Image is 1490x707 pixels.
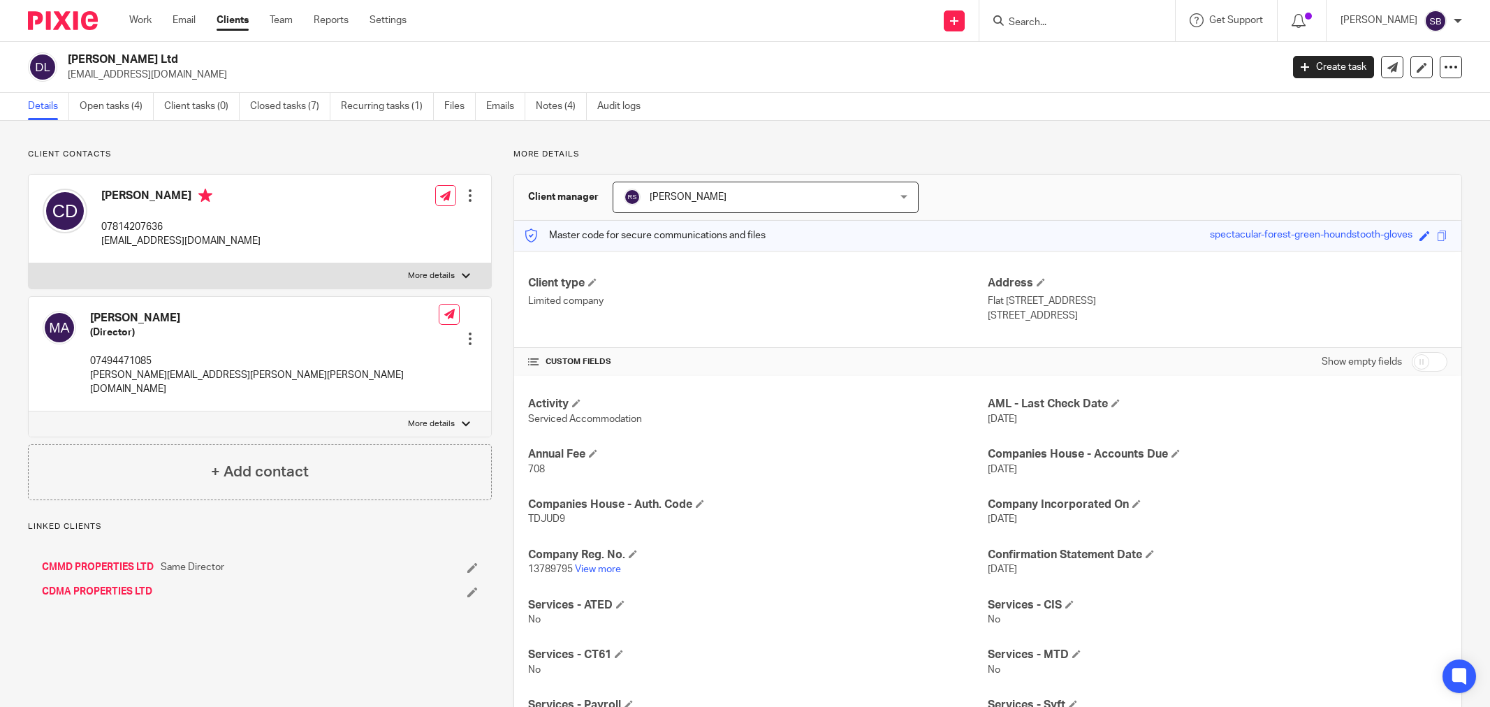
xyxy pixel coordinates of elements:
[528,497,988,512] h4: Companies House - Auth. Code
[513,149,1462,160] p: More details
[68,52,1031,67] h2: [PERSON_NAME] Ltd
[90,311,439,326] h4: [PERSON_NAME]
[43,311,76,344] img: svg%3E
[988,276,1447,291] h4: Address
[988,414,1017,424] span: [DATE]
[597,93,651,120] a: Audit logs
[1341,13,1417,27] p: [PERSON_NAME]
[528,276,988,291] h4: Client type
[528,397,988,411] h4: Activity
[528,665,541,675] span: No
[90,368,439,397] p: [PERSON_NAME][EMAIL_ADDRESS][PERSON_NAME][PERSON_NAME][DOMAIN_NAME]
[525,228,766,242] p: Master code for secure communications and files
[68,68,1272,82] p: [EMAIL_ADDRESS][DOMAIN_NAME]
[536,93,587,120] a: Notes (4)
[1007,17,1133,29] input: Search
[1293,56,1374,78] a: Create task
[1209,15,1263,25] span: Get Support
[164,93,240,120] a: Client tasks (0)
[988,665,1000,675] span: No
[101,220,261,234] p: 07814207636
[1424,10,1447,32] img: svg%3E
[988,514,1017,524] span: [DATE]
[250,93,330,120] a: Closed tasks (7)
[161,560,224,574] span: Same Director
[988,309,1447,323] p: [STREET_ADDRESS]
[28,93,69,120] a: Details
[528,514,565,524] span: TDJUD9
[408,418,455,430] p: More details
[528,294,988,308] p: Limited company
[528,190,599,204] h3: Client manager
[42,585,152,599] a: CDMA PROPERTIES LTD
[988,465,1017,474] span: [DATE]
[528,447,988,462] h4: Annual Fee
[528,615,541,625] span: No
[28,52,57,82] img: svg%3E
[624,189,641,205] img: svg%3E
[211,461,309,483] h4: + Add contact
[129,13,152,27] a: Work
[650,192,726,202] span: [PERSON_NAME]
[575,564,621,574] a: View more
[528,598,988,613] h4: Services - ATED
[988,564,1017,574] span: [DATE]
[28,521,492,532] p: Linked clients
[314,13,349,27] a: Reports
[486,93,525,120] a: Emails
[42,560,154,574] a: CMMD PROPERTIES LTD
[101,234,261,248] p: [EMAIL_ADDRESS][DOMAIN_NAME]
[988,447,1447,462] h4: Companies House - Accounts Due
[28,11,98,30] img: Pixie
[988,294,1447,308] p: Flat [STREET_ADDRESS]
[988,648,1447,662] h4: Services - MTD
[173,13,196,27] a: Email
[528,465,545,474] span: 708
[90,326,439,340] h5: (Director)
[528,414,642,424] span: Serviced Accommodation
[988,615,1000,625] span: No
[370,13,407,27] a: Settings
[988,397,1447,411] h4: AML - Last Check Date
[101,189,261,206] h4: [PERSON_NAME]
[528,648,988,662] h4: Services - CT61
[408,270,455,282] p: More details
[90,354,439,368] p: 07494471085
[988,598,1447,613] h4: Services - CIS
[270,13,293,27] a: Team
[528,356,988,367] h4: CUSTOM FIELDS
[198,189,212,203] i: Primary
[1210,228,1412,244] div: spectacular-forest-green-houndstooth-gloves
[528,564,573,574] span: 13789795
[217,13,249,27] a: Clients
[80,93,154,120] a: Open tasks (4)
[444,93,476,120] a: Files
[988,497,1447,512] h4: Company Incorporated On
[988,548,1447,562] h4: Confirmation Statement Date
[1322,355,1402,369] label: Show empty fields
[28,149,492,160] p: Client contacts
[341,93,434,120] a: Recurring tasks (1)
[43,189,87,233] img: svg%3E
[528,548,988,562] h4: Company Reg. No.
